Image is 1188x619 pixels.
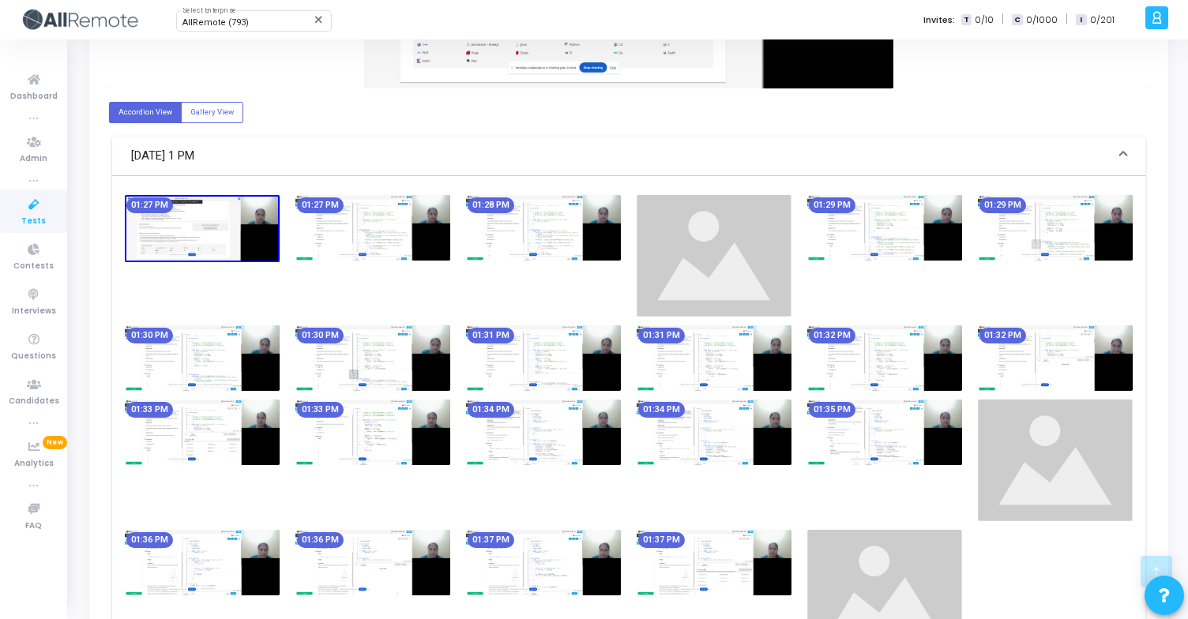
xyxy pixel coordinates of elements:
mat-chip: 01:36 PM [297,532,344,548]
mat-chip: 01:37 PM [638,532,685,548]
span: Analytics [14,457,54,471]
span: Candidates [9,395,59,408]
img: screenshot-1755849486387.jpeg [466,195,621,261]
img: screenshot-1755849426067.jpeg [125,195,280,262]
span: FAQ [25,520,42,533]
mat-panel-title: [DATE] 1 PM [131,147,1107,165]
img: screenshot-1755849696389.jpeg [637,325,791,391]
span: Dashboard [10,90,58,103]
span: | [1002,11,1004,28]
mat-chip: 01:28 PM [468,197,514,213]
img: image_loading.png [637,195,791,317]
span: 0/1000 [1026,13,1058,27]
img: screenshot-1755849606385.jpeg [125,325,280,391]
span: I [1076,14,1086,26]
img: image_loading.png [978,400,1133,521]
span: AllRemote (793) [182,17,249,28]
mat-chip: 01:27 PM [126,197,173,213]
mat-chip: 01:27 PM [297,197,344,213]
img: screenshot-1755849666394.jpeg [466,325,621,391]
span: 0/201 [1090,13,1115,27]
span: C [1012,14,1022,26]
span: T [961,14,972,26]
img: screenshot-1755849726400.jpeg [807,325,962,391]
mat-chip: 01:31 PM [468,328,514,343]
mat-chip: 01:32 PM [809,328,855,343]
img: screenshot-1755849636391.jpeg [295,325,450,391]
mat-chip: 01:32 PM [979,328,1026,343]
img: logo [20,4,138,36]
span: 0/10 [975,13,994,27]
mat-chip: 01:30 PM [126,328,173,343]
span: New [43,436,67,449]
span: Contests [13,260,54,273]
img: screenshot-1755850056387.jpeg [637,530,791,595]
mat-expansion-panel-header: [DATE] 1 PM [112,137,1145,176]
mat-icon: Clear [313,13,325,26]
label: Invites: [923,13,955,27]
span: Questions [11,350,56,363]
span: | [1066,11,1068,28]
img: screenshot-1755849546395.jpeg [807,195,962,261]
mat-chip: 01:31 PM [638,328,685,343]
span: Interviews [12,305,56,318]
mat-chip: 01:36 PM [126,532,173,548]
img: screenshot-1755849786113.jpeg [125,400,280,465]
img: screenshot-1755849876351.jpeg [637,400,791,465]
mat-chip: 01:29 PM [809,197,855,213]
mat-chip: 01:34 PM [468,402,514,418]
img: screenshot-1755849456397.jpeg [295,195,450,261]
label: Gallery View [181,102,243,123]
mat-chip: 01:37 PM [468,532,514,548]
mat-chip: 01:30 PM [297,328,344,343]
mat-chip: 01:33 PM [297,402,344,418]
img: screenshot-1755849756397.jpeg [978,325,1133,391]
label: Accordion View [109,102,182,123]
span: Admin [20,152,47,166]
span: Tests [21,215,46,228]
img: screenshot-1755849576412.jpeg [978,195,1133,261]
mat-chip: 01:33 PM [126,402,173,418]
img: screenshot-1755849966398.jpeg [125,530,280,595]
img: screenshot-1755849846375.jpeg [466,400,621,465]
mat-chip: 01:34 PM [638,402,685,418]
img: screenshot-1755849996352.jpeg [295,530,450,595]
img: screenshot-1755849906393.jpeg [807,400,962,465]
mat-chip: 01:35 PM [809,402,855,418]
img: screenshot-1755850026391.jpeg [466,530,621,595]
mat-chip: 01:29 PM [979,197,1026,213]
img: screenshot-1755849816113.jpeg [295,400,450,465]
